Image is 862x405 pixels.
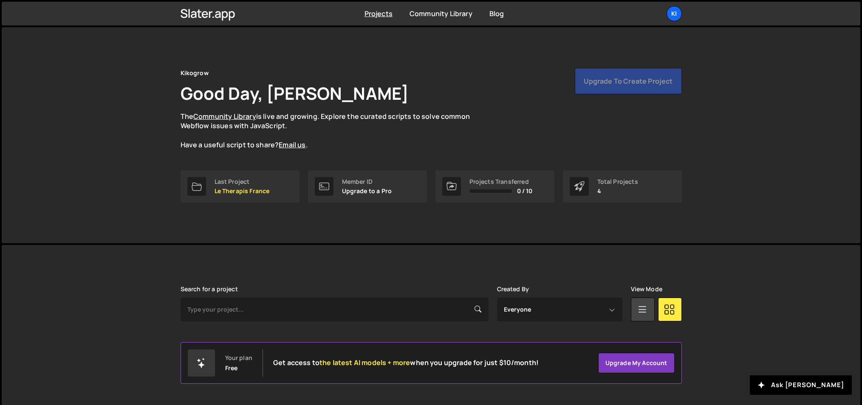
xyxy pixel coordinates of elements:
a: Blog [489,9,504,18]
label: Created By [497,286,529,292]
a: Upgrade my account [598,353,675,373]
a: Community Library [193,112,256,121]
p: Le Therapis France [215,188,270,194]
a: Community Library [410,9,472,18]
div: Member ID [342,178,392,185]
h1: Good Day, [PERSON_NAME] [181,82,409,105]
span: 0 / 10 [517,188,533,194]
button: Ask [PERSON_NAME] [750,375,852,395]
span: the latest AI models + more [319,358,410,367]
div: Kikogrow [181,68,209,78]
div: Total Projects [597,178,638,185]
div: Free [225,365,238,371]
label: Search for a project [181,286,238,292]
div: Your plan [225,354,252,361]
a: Ki [667,6,682,21]
p: The is live and growing. Explore the curated scripts to solve common Webflow issues with JavaScri... [181,112,486,150]
div: Last Project [215,178,270,185]
label: View Mode [631,286,662,292]
input: Type your project... [181,298,489,321]
p: Upgrade to a Pro [342,188,392,194]
a: Projects [365,9,393,18]
a: Email us [279,140,305,149]
p: 4 [597,188,638,194]
div: Projects Transferred [469,178,533,185]
a: Last Project Le Therapis France [181,170,300,202]
h2: Get access to when you upgrade for just $10/month! [273,359,539,367]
